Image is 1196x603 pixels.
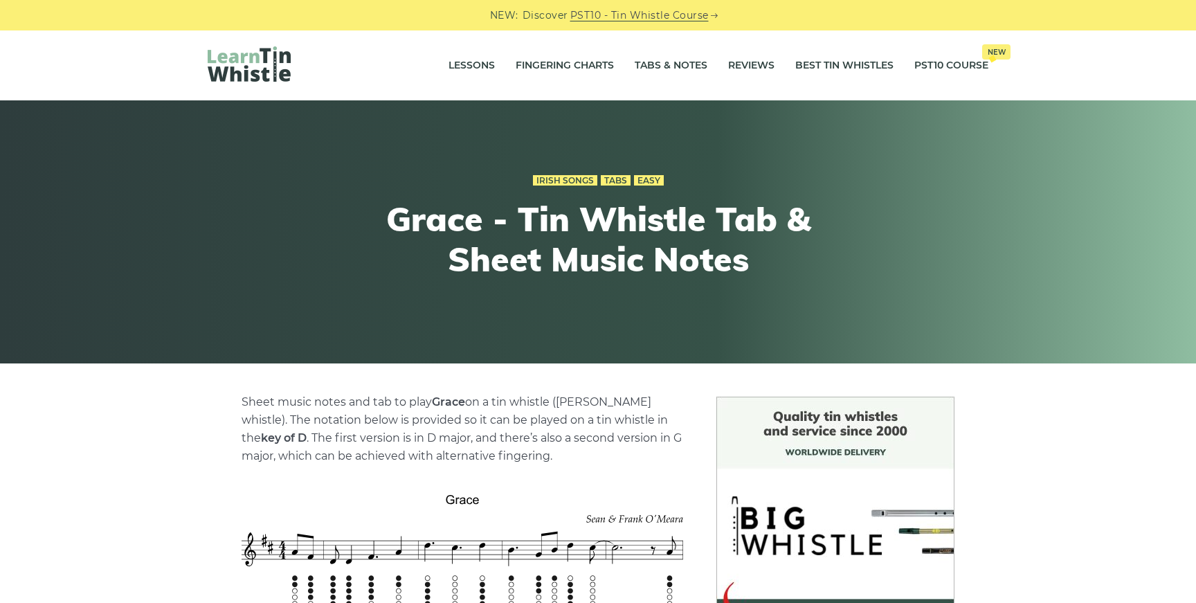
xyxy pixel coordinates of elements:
a: Tabs [601,175,631,186]
a: Reviews [728,48,774,83]
a: Tabs & Notes [635,48,707,83]
a: Irish Songs [533,175,597,186]
p: Sheet music notes and tab to play on a tin whistle ([PERSON_NAME] whistle). The notation below is... [242,393,683,465]
img: LearnTinWhistle.com [208,46,291,82]
strong: Grace [432,395,465,408]
h1: Grace - Tin Whistle Tab & Sheet Music Notes [343,199,853,279]
a: Lessons [448,48,495,83]
a: PST10 CourseNew [914,48,988,83]
a: Best Tin Whistles [795,48,894,83]
a: Fingering Charts [516,48,614,83]
a: Easy [634,175,664,186]
span: New [982,44,1011,60]
strong: key of D [261,431,307,444]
